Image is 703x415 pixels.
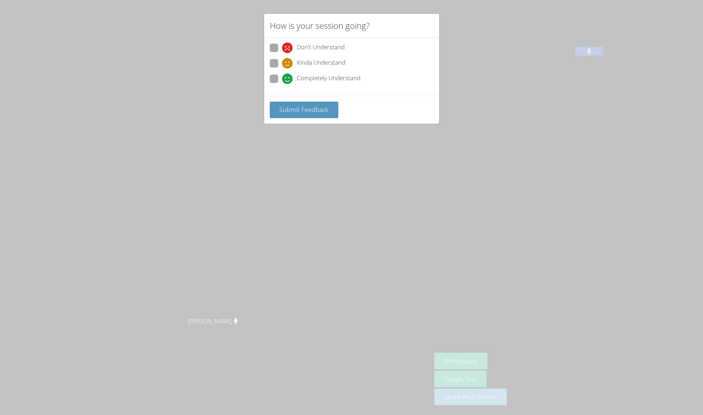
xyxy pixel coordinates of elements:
[297,74,360,84] span: Completely Understand
[297,58,345,69] span: Kinda Understand
[279,105,328,114] span: Submit Feedback
[270,19,370,32] h2: How is your session going?
[297,43,345,53] span: Don't Understand
[270,102,339,118] button: Submit Feedback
